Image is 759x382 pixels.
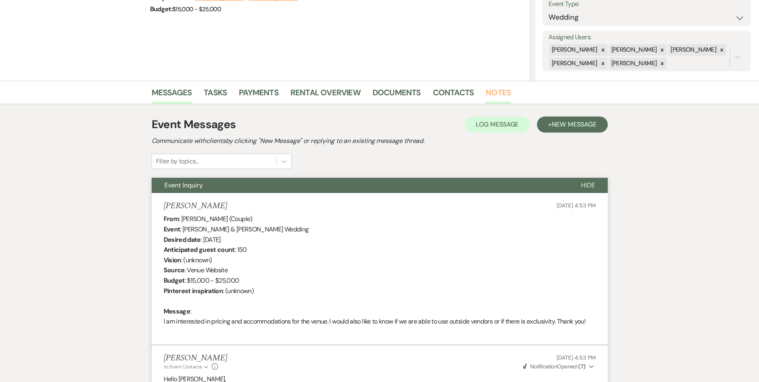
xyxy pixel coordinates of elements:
[476,120,519,129] span: Log Message
[552,120,596,129] span: New Message
[465,117,530,133] button: Log Message
[530,363,557,370] span: Notification
[150,5,173,13] span: Budget:
[152,178,568,193] button: Event Inquiry
[568,178,608,193] button: Hide
[172,5,221,13] span: $15,000 - $25,000
[549,32,745,43] label: Assigned Users:
[549,58,599,69] div: [PERSON_NAME]
[164,245,235,254] b: Anticipated guest count
[372,86,421,104] a: Documents
[290,86,360,104] a: Rental Overview
[522,362,596,371] button: NotificationOpened (7)
[557,354,595,361] span: [DATE] 4:53 PM
[164,256,181,264] b: Vision
[164,287,223,295] b: Pinterest inspiration
[152,86,192,104] a: Messages
[486,86,511,104] a: Notes
[164,181,203,189] span: Event Inquiry
[433,86,474,104] a: Contacts
[164,201,227,211] h5: [PERSON_NAME]
[164,225,180,233] b: Event
[549,44,599,56] div: [PERSON_NAME]
[164,363,210,370] button: to: Event Contacts
[609,44,658,56] div: [PERSON_NAME]
[164,266,185,274] b: Source
[152,116,236,133] h1: Event Messages
[581,181,595,189] span: Hide
[164,235,201,244] b: Desired date
[164,364,202,370] span: to: Event Contacts
[523,363,586,370] span: Opened
[537,117,607,133] button: +New Message
[204,86,227,104] a: Tasks
[156,157,199,166] div: Filter by topics...
[164,307,190,316] b: Message
[668,44,717,56] div: [PERSON_NAME]
[239,86,278,104] a: Payments
[578,363,585,370] strong: ( 7 )
[164,215,179,223] b: From
[609,58,658,69] div: [PERSON_NAME]
[164,214,596,337] div: : [PERSON_NAME] (Couple) : [PERSON_NAME] & [PERSON_NAME] Wedding : [DATE] : 150 : (unknown) : Ven...
[152,136,608,146] h2: Communicate with clients by clicking "New Message" or replying to an existing message thread.
[164,276,185,285] b: Budget
[557,202,595,209] span: [DATE] 4:53 PM
[164,353,227,363] h5: [PERSON_NAME]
